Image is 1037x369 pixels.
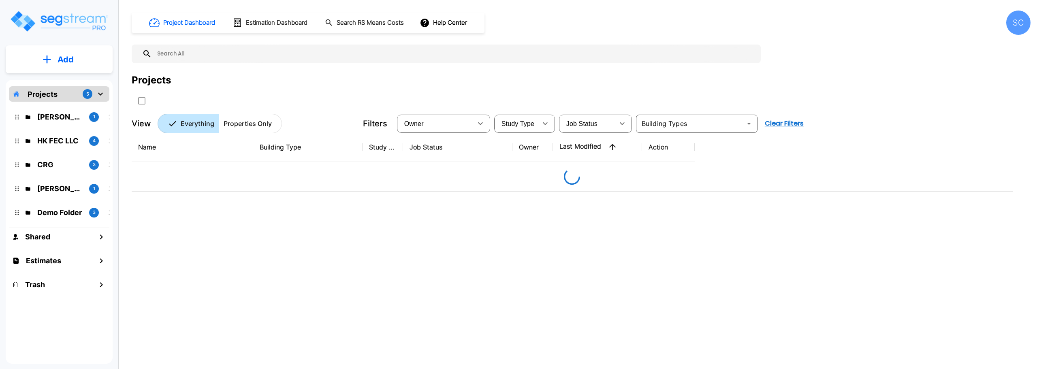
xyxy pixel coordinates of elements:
p: HK FEC LLC [37,135,83,146]
p: 1 [93,113,95,120]
p: 1 [93,185,95,192]
p: CRG [37,159,83,170]
button: Project Dashboard [146,14,220,32]
p: Mike Powell [37,111,83,122]
th: Job Status [403,132,512,162]
p: View [132,117,151,130]
p: Filters [363,117,387,130]
button: Properties Only [219,114,282,133]
p: Demo Folder [37,207,83,218]
button: Clear Filters [762,115,807,132]
h1: Project Dashboard [163,18,215,28]
img: Logo [9,10,109,33]
p: Properties Only [224,119,272,128]
th: Study Type [363,132,403,162]
th: Last Modified [553,132,642,162]
input: Building Types [638,118,742,129]
th: Action [642,132,695,162]
p: Everything [181,119,214,128]
div: Platform [158,114,282,133]
p: Add [58,53,74,66]
div: Select [561,112,614,135]
input: Search All [152,45,757,63]
p: Projects [28,89,58,100]
div: Select [399,112,472,135]
h1: Shared [25,231,50,242]
button: Estimation Dashboard [229,14,312,31]
p: 3 [93,161,96,168]
button: Search RS Means Costs [322,15,408,31]
p: 3 [93,209,96,216]
h1: Search RS Means Costs [337,18,404,28]
th: Building Type [253,132,363,162]
p: Brandon Monsanto [37,183,83,194]
div: Select [496,112,537,135]
span: Owner [404,120,424,127]
button: Add [6,48,113,71]
p: 5 [86,91,89,98]
button: SelectAll [134,93,150,109]
th: Owner [512,132,553,162]
p: 4 [93,137,96,144]
h1: Trash [25,279,45,290]
h1: Estimation Dashboard [246,18,307,28]
button: Everything [158,114,219,133]
div: Projects [132,73,171,87]
span: Job Status [566,120,597,127]
h1: Estimates [26,255,61,266]
th: Name [132,132,253,162]
span: Study Type [501,120,534,127]
button: Open [743,118,755,129]
div: SC [1006,11,1031,35]
button: Help Center [418,15,470,30]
